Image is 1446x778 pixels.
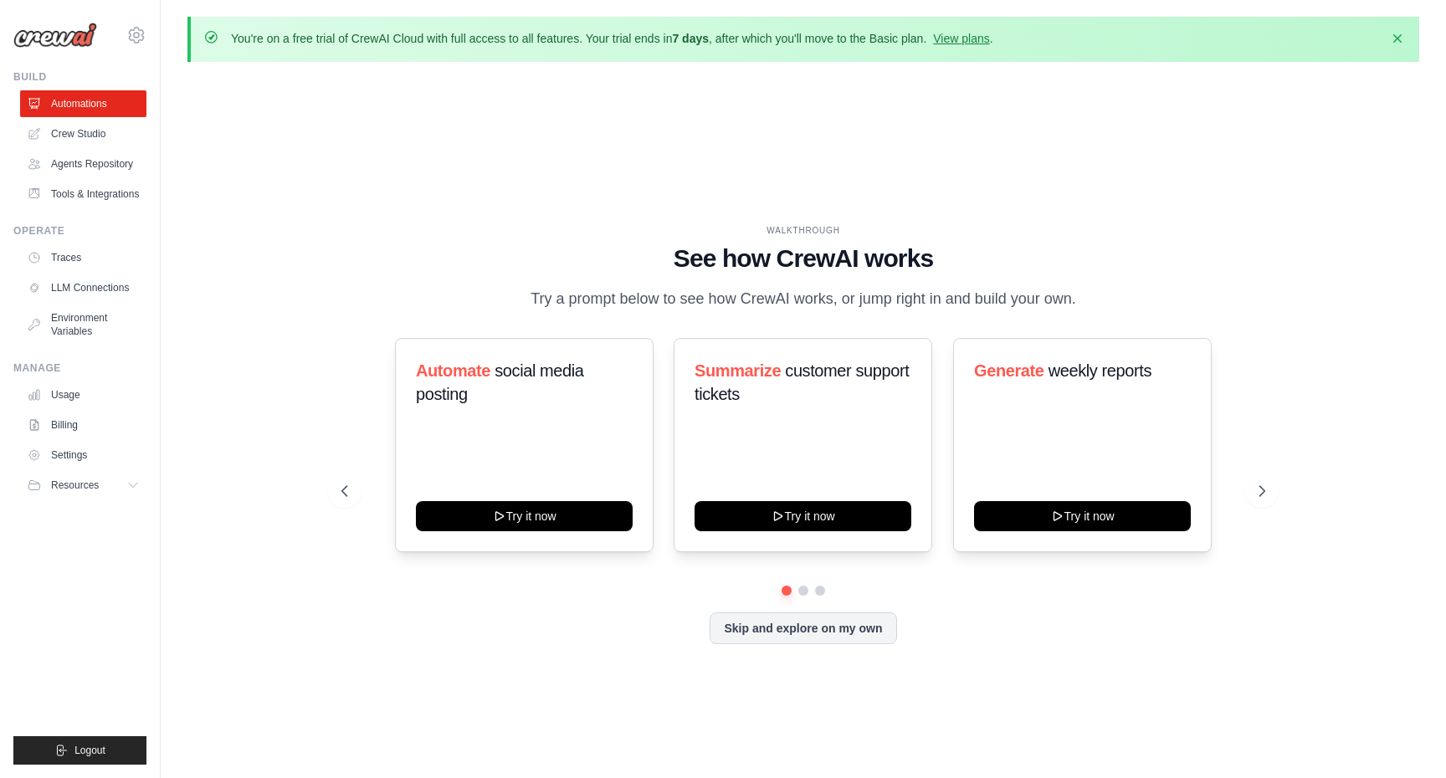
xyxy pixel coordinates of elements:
a: Usage [20,381,146,408]
a: Billing [20,412,146,438]
a: Environment Variables [20,305,146,345]
a: Tools & Integrations [20,181,146,207]
span: Generate [974,361,1044,380]
a: LLM Connections [20,274,146,301]
img: Logo [13,23,97,48]
button: Skip and explore on my own [710,612,896,644]
div: Build [13,70,146,84]
p: You're on a free trial of CrewAI Cloud with full access to all features. Your trial ends in , aft... [231,30,993,47]
a: Crew Studio [20,120,146,147]
span: social media posting [416,361,584,403]
div: WALKTHROUGH [341,224,1265,237]
span: Logout [74,744,105,757]
button: Logout [13,736,146,765]
button: Try it now [974,501,1191,531]
p: Try a prompt below to see how CrewAI works, or jump right in and build your own. [522,287,1084,311]
h1: See how CrewAI works [341,243,1265,274]
span: weekly reports [1048,361,1151,380]
a: View plans [933,32,989,45]
span: customer support tickets [695,361,909,403]
strong: 7 days [672,32,709,45]
a: Agents Repository [20,151,146,177]
span: Resources [51,479,99,492]
div: Operate [13,224,146,238]
span: Summarize [695,361,781,380]
span: Automate [416,361,490,380]
div: Manage [13,361,146,375]
button: Resources [20,472,146,499]
a: Settings [20,442,146,468]
a: Automations [20,90,146,117]
button: Try it now [695,501,911,531]
a: Traces [20,244,146,271]
button: Try it now [416,501,633,531]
